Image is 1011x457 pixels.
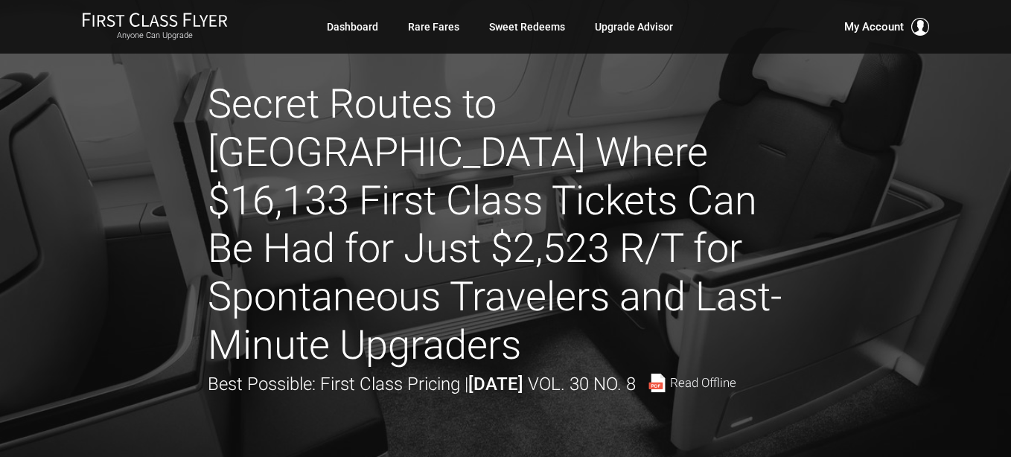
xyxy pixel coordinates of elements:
[82,31,228,41] small: Anyone Can Upgrade
[528,374,636,394] span: Vol. 30 No. 8
[208,370,736,398] div: Best Possible: First Class Pricing |
[844,18,904,36] span: My Account
[82,12,228,42] a: First Class FlyerAnyone Can Upgrade
[327,13,378,40] a: Dashboard
[595,13,673,40] a: Upgrade Advisor
[670,377,736,389] span: Read Offline
[844,18,929,36] button: My Account
[408,13,459,40] a: Rare Fares
[648,374,736,392] a: Read Offline
[208,80,803,370] h1: Secret Routes to [GEOGRAPHIC_DATA] Where $16,133 First Class Tickets Can Be Had for Just $2,523 R...
[489,13,565,40] a: Sweet Redeems
[468,374,523,394] strong: [DATE]
[648,374,666,392] img: pdf-file.svg
[82,12,228,28] img: First Class Flyer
